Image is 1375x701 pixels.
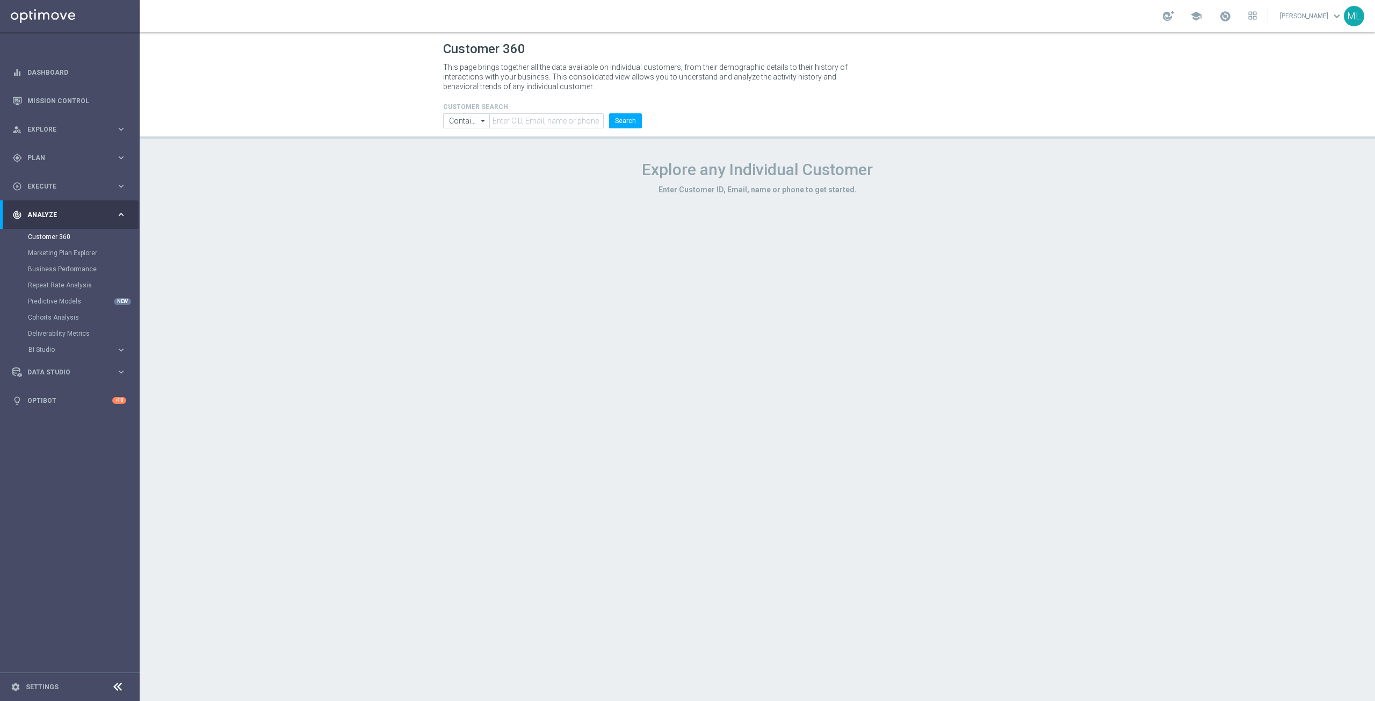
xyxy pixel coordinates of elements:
[26,684,59,690] a: Settings
[12,97,127,105] button: Mission Control
[27,212,116,218] span: Analyze
[28,345,127,354] button: BI Studio keyboard_arrow_right
[28,329,112,338] a: Deliverability Metrics
[112,397,126,404] div: +10
[28,346,105,353] span: BI Studio
[12,367,116,377] div: Data Studio
[116,367,126,377] i: keyboard_arrow_right
[443,185,1072,194] h3: Enter Customer ID, Email, name or phone to get started.
[12,210,22,220] i: track_changes
[12,68,127,77] button: equalizer Dashboard
[28,229,139,245] div: Customer 360
[28,265,112,273] a: Business Performance
[28,233,112,241] a: Customer 360
[12,182,116,191] div: Execute
[12,125,127,134] button: person_search Explore keyboard_arrow_right
[443,41,1072,57] h1: Customer 360
[116,153,126,163] i: keyboard_arrow_right
[27,183,116,190] span: Execute
[12,58,126,86] div: Dashboard
[12,396,22,406] i: lightbulb
[114,298,131,305] div: NEW
[28,342,139,358] div: BI Studio
[443,62,857,91] p: This page brings together all the data available on individual customers, from their demographic ...
[12,86,126,115] div: Mission Control
[12,396,127,405] button: lightbulb Optibot +10
[27,386,112,415] a: Optibot
[116,124,126,134] i: keyboard_arrow_right
[28,249,112,257] a: Marketing Plan Explorer
[478,114,489,128] i: arrow_drop_down
[12,211,127,219] button: track_changes Analyze keyboard_arrow_right
[489,113,604,128] input: Enter CID, Email, name or phone
[1331,10,1343,22] span: keyboard_arrow_down
[12,386,126,415] div: Optibot
[116,181,126,191] i: keyboard_arrow_right
[27,58,126,86] a: Dashboard
[28,309,139,326] div: Cohorts Analysis
[12,153,22,163] i: gps_fixed
[12,125,22,134] i: person_search
[12,154,127,162] button: gps_fixed Plan keyboard_arrow_right
[12,125,116,134] div: Explore
[12,68,22,77] i: equalizer
[28,313,112,322] a: Cohorts Analysis
[28,293,139,309] div: Predictive Models
[1279,8,1344,24] a: [PERSON_NAME]keyboard_arrow_down
[27,86,126,115] a: Mission Control
[28,297,112,306] a: Predictive Models
[12,182,127,191] button: play_circle_outline Execute keyboard_arrow_right
[116,209,126,220] i: keyboard_arrow_right
[609,113,642,128] button: Search
[28,326,139,342] div: Deliverability Metrics
[11,682,20,692] i: settings
[27,126,116,133] span: Explore
[443,160,1072,179] h1: Explore any Individual Customer
[443,103,642,111] h4: CUSTOMER SEARCH
[28,245,139,261] div: Marketing Plan Explorer
[12,153,116,163] div: Plan
[28,346,116,353] div: BI Studio
[12,210,116,220] div: Analyze
[27,369,116,375] span: Data Studio
[12,368,127,377] button: Data Studio keyboard_arrow_right
[28,277,139,293] div: Repeat Rate Analysis
[12,182,22,191] i: play_circle_outline
[1344,6,1364,26] div: ML
[1190,10,1202,22] span: school
[28,261,139,277] div: Business Performance
[116,345,126,355] i: keyboard_arrow_right
[28,281,112,290] a: Repeat Rate Analysis
[27,155,116,161] span: Plan
[443,113,489,128] input: Contains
